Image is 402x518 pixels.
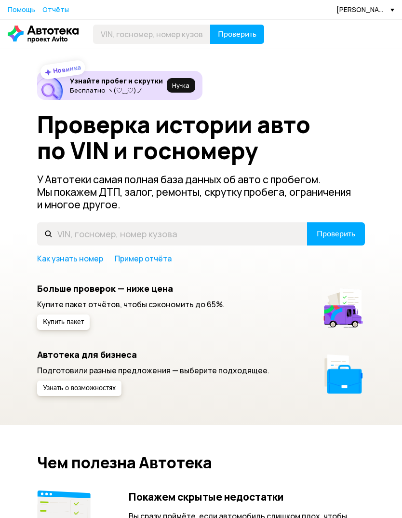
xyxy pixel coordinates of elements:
[336,5,394,14] div: [PERSON_NAME][EMAIL_ADDRESS][DOMAIN_NAME]
[210,25,264,44] button: Проверить
[37,314,90,330] button: Купить пакет
[70,86,163,94] p: Бесплатно ヽ(♡‿♡)ノ
[37,349,269,360] h5: Автотека для бизнеса
[317,230,355,238] span: Проверить
[8,5,35,14] a: Помощь
[43,319,84,326] span: Купить пакет
[37,381,121,396] button: Узнать о возможностях
[218,30,256,38] span: Проверить
[307,222,365,245] button: Проверить
[37,253,103,264] a: Как узнать номер
[37,222,308,245] input: VIN, госномер, номер кузова
[129,491,365,503] h4: Покажем скрытые недостатки
[53,63,82,75] strong: Новинка
[115,253,172,264] a: Пример отчёта
[37,173,365,211] p: У Автотеки самая полная база данных об авто с пробегом. Мы покажем ДТП, залог, ремонты, скрутку п...
[93,25,211,44] input: VIN, госномер, номер кузова
[42,5,69,14] a: Отчёты
[37,454,365,471] h2: Чем полезна Автотека
[43,385,116,392] span: Узнать о возможностях
[37,283,225,294] h5: Больше проверок — ниже цена
[172,82,189,89] span: Ну‑ка
[37,299,225,310] p: Купите пакет отчётов, чтобы сэкономить до 65%.
[70,77,163,85] h6: Узнайте пробег и скрутки
[37,365,269,376] p: Подготовили разные предложения — выберите подходящее.
[37,111,325,164] h1: Проверка истории авто по VIN и госномеру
